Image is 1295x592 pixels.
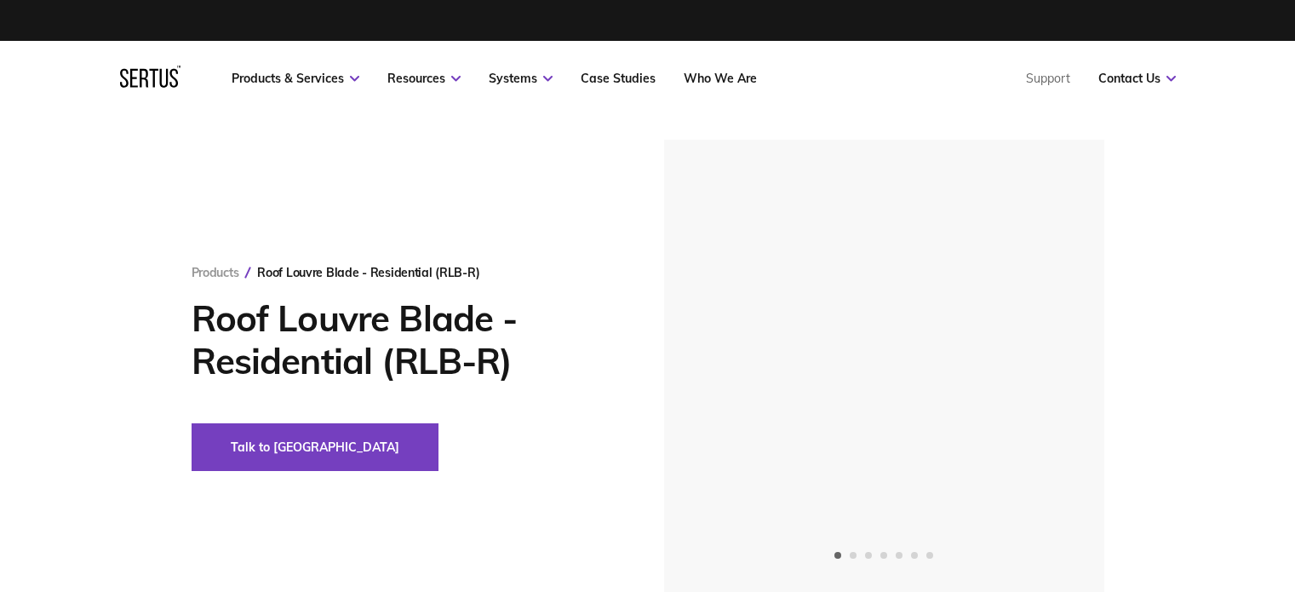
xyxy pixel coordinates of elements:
a: Case Studies [581,71,656,86]
span: Go to slide 5 [896,552,902,559]
a: Systems [489,71,553,86]
span: Go to slide 2 [850,552,857,559]
a: Who We Are [684,71,757,86]
span: Go to slide 6 [911,552,918,559]
a: Support [1026,71,1070,86]
span: Go to slide 7 [926,552,933,559]
h1: Roof Louvre Blade - Residential (RLB-R) [192,297,613,382]
a: Contact Us [1098,71,1176,86]
span: Go to slide 3 [865,552,872,559]
a: Products & Services [232,71,359,86]
a: Products [192,265,239,280]
span: Go to slide 4 [880,552,887,559]
a: Resources [387,71,461,86]
button: Talk to [GEOGRAPHIC_DATA] [192,423,438,471]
